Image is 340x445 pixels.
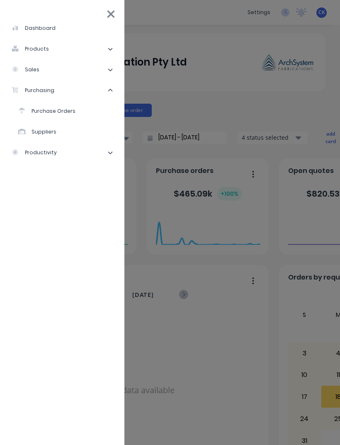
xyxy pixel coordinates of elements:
div: productivity [12,149,57,156]
div: sales [12,66,39,73]
div: products [12,45,49,53]
div: dashboard [12,24,56,32]
div: Purchase Orders [18,107,75,115]
div: Suppliers [18,128,56,136]
div: purchasing [12,87,54,94]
